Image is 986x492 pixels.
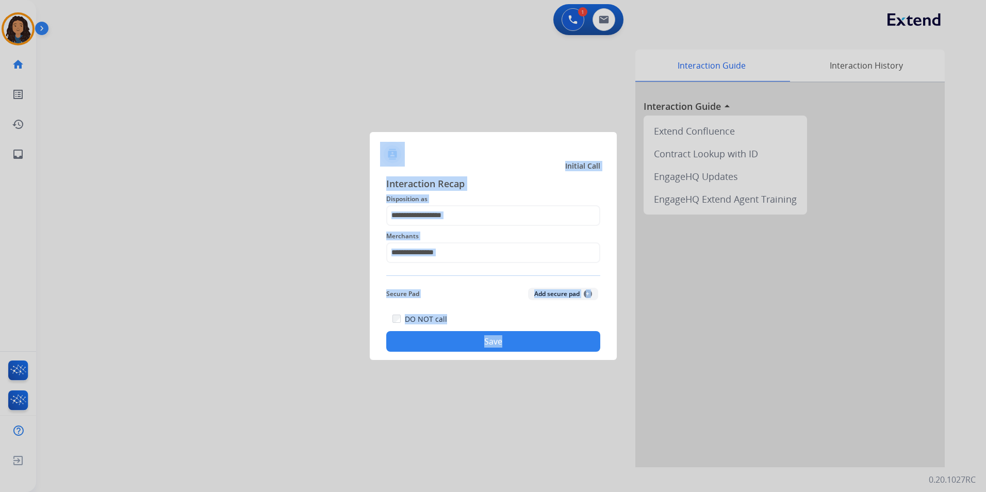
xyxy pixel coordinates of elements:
[386,331,600,352] button: Save
[929,473,976,486] p: 0.20.1027RC
[386,176,600,193] span: Interaction Recap
[386,288,419,300] span: Secure Pad
[565,161,600,171] span: Initial Call
[386,230,600,242] span: Merchants
[386,275,600,276] img: contact-recap-line.svg
[584,290,592,298] span: +
[528,288,598,300] button: Add secure pad+
[386,193,600,205] span: Disposition as
[405,314,447,324] label: DO NOT call
[380,142,405,167] img: contactIcon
